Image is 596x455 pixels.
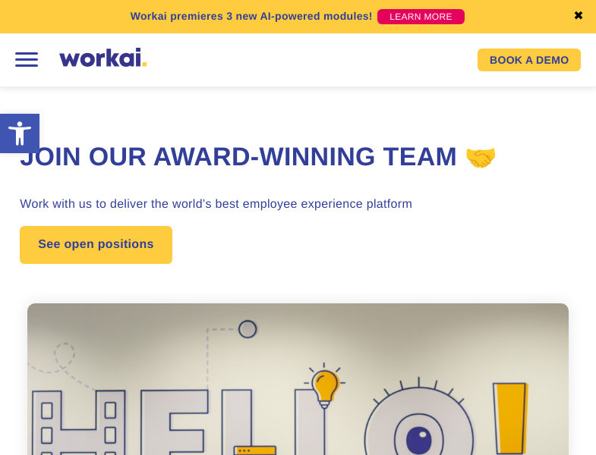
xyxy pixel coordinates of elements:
[573,11,584,23] a: ✖
[131,8,373,24] p: Workai premieres 3 new AI-powered modules!
[377,9,465,24] a: LEARN MORE
[20,140,576,175] h1: Join our award-winning team 🤝
[478,49,581,71] a: BOOK A DEMO
[20,196,576,214] h3: Work with us to deliver the world’s best employee experience platform
[20,226,172,264] a: See open positions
